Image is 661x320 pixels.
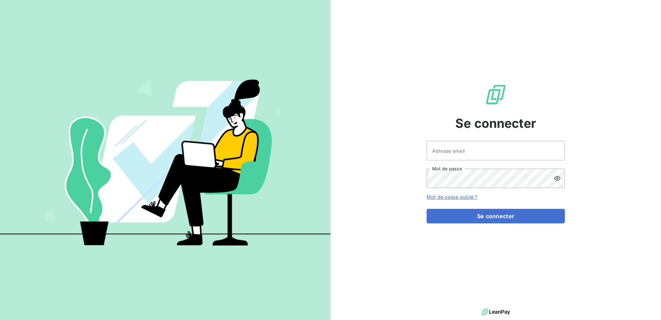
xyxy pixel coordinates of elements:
[485,83,507,106] img: Logo LeanPay
[427,209,565,223] button: Se connecter
[455,114,536,133] span: Se connecter
[427,194,477,200] a: Mot de passe oublié ?
[427,141,565,160] input: placeholder
[482,307,510,317] img: logo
